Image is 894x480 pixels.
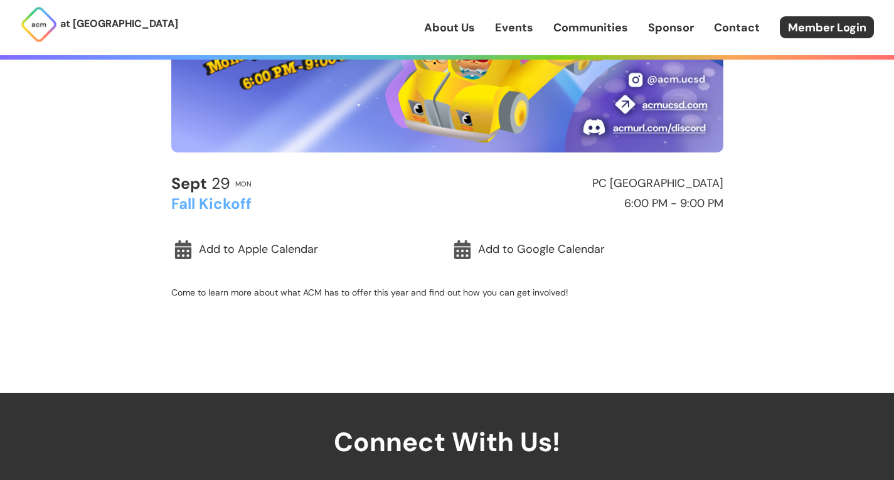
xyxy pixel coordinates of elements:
[553,19,628,36] a: Communities
[450,235,723,264] a: Add to Google Calendar
[171,196,442,212] h2: Fall Kickoff
[171,173,207,194] b: Sept
[171,287,723,298] p: Come to learn more about what ACM has to offer this year and find out how you can get involved!
[171,235,444,264] a: Add to Apple Calendar
[20,6,58,43] img: ACM Logo
[208,393,687,457] h2: Connect With Us!
[171,175,230,193] h2: 29
[648,19,694,36] a: Sponsor
[714,19,760,36] a: Contact
[424,19,475,36] a: About Us
[453,198,723,210] h2: 6:00 PM - 9:00 PM
[20,6,178,43] a: at [GEOGRAPHIC_DATA]
[495,19,533,36] a: Events
[453,178,723,190] h2: PC [GEOGRAPHIC_DATA]
[235,180,252,188] h2: Mon
[780,16,874,38] a: Member Login
[60,16,178,32] p: at [GEOGRAPHIC_DATA]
